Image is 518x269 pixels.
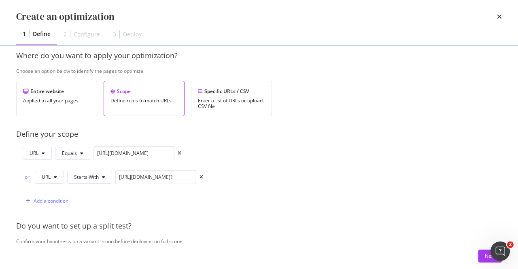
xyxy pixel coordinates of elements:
[200,175,203,180] div: times
[33,30,51,38] div: Define
[30,150,38,157] span: URL
[490,241,510,261] iframe: Intercom live chat
[110,88,178,95] div: Scope
[123,30,142,38] div: Deploy
[478,250,502,263] button: Next
[55,147,90,160] button: Equals
[23,147,52,160] button: URL
[178,151,181,156] div: times
[110,98,178,104] div: Define rules to match URLs
[485,252,495,259] div: Next
[23,98,90,104] div: Applied to all your pages
[74,30,100,38] div: Configure
[23,174,32,180] div: or
[42,174,51,180] span: URL
[62,150,77,157] span: Equals
[198,98,265,109] div: Enter a list of URLs or upload CSV file
[113,30,116,38] div: 3
[74,174,99,180] span: Starts With
[23,195,68,208] button: Add a condition
[67,171,112,184] button: Starts With
[507,241,514,248] span: 2
[497,10,502,23] div: times
[198,88,265,95] div: Specific URLs / CSV
[16,10,115,23] div: Create an optimization
[23,30,26,38] div: 1
[23,88,90,95] div: Entire website
[35,171,64,184] button: URL
[64,30,67,38] div: 2
[34,197,68,204] div: Add a condition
